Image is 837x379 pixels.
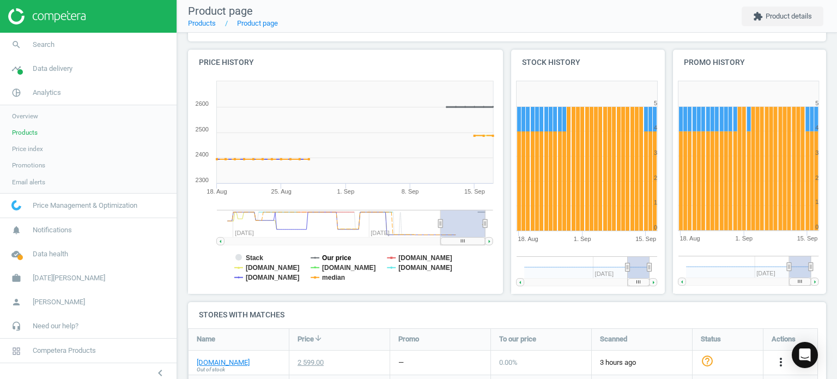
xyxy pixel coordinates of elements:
[815,149,818,156] text: 3
[654,199,657,206] text: 1
[322,274,345,281] tspan: median
[6,82,27,103] i: pie_chart_outlined
[197,366,225,374] span: Out of stock
[600,334,627,344] span: Scanned
[499,358,518,366] span: 0.00 %
[774,356,787,370] button: more_vert
[365,19,372,34] span: 1
[815,175,818,181] text: 2
[12,178,45,187] span: Email alerts
[772,334,796,344] span: Actions
[635,236,656,242] tspan: 15. Sep
[6,58,27,79] i: timeline
[673,50,827,75] h4: Promo history
[188,4,253,17] span: Product page
[33,225,72,235] span: Notifications
[815,124,818,131] text: 4
[33,201,137,210] span: Price Management & Optimization
[654,100,657,106] text: 5
[464,188,485,195] tspan: 15. Sep
[322,264,376,272] tspan: [DOMAIN_NAME]
[207,188,227,195] tspan: 18. Aug
[574,236,591,242] tspan: 1. Sep
[33,297,85,307] span: [PERSON_NAME]
[402,188,419,195] tspan: 8. Sep
[499,334,536,344] span: To our price
[33,249,68,259] span: Data health
[259,19,294,34] span: +4.3 %
[33,321,78,331] span: Need our help?
[6,268,27,288] i: work
[33,64,72,74] span: Data delivery
[188,19,216,27] a: Products
[322,254,351,262] tspan: Our price
[246,264,300,272] tspan: [DOMAIN_NAME]
[246,274,300,281] tspan: [DOMAIN_NAME]
[314,334,323,342] i: arrow_downward
[6,316,27,336] i: headset_mic
[12,145,43,153] span: Price index
[398,334,419,344] span: Promo
[337,188,355,195] tspan: 1. Sep
[654,124,657,131] text: 4
[197,358,250,368] a: [DOMAIN_NAME]
[399,254,453,262] tspan: [DOMAIN_NAME]
[33,346,96,356] span: Competera Products
[33,273,105,283] span: [DATE][PERSON_NAME]
[654,175,657,181] text: 2
[654,224,657,231] text: 0
[815,224,818,231] text: 0
[305,19,354,34] span: 2 487.00
[188,50,503,75] h4: Price history
[701,354,714,368] i: help_outline
[11,200,21,210] img: wGWNvw8QSZomAAAAABJRU5ErkJggg==
[197,334,215,344] span: Name
[398,358,404,368] div: —
[6,292,27,312] i: person
[600,358,684,368] span: 3 hours ago
[33,40,54,50] span: Search
[196,177,209,183] text: 2300
[701,334,721,344] span: Status
[735,236,753,242] tspan: 1. Sep
[6,34,27,55] i: search
[774,356,787,369] i: more_vert
[680,236,700,242] tspan: 18. Aug
[237,19,278,27] a: Product page
[12,112,38,121] span: Overview
[188,302,826,328] h4: Stores with matches
[199,19,248,34] span: 2 599.00
[511,50,665,75] h4: Stock history
[815,100,818,106] text: 5
[33,88,61,98] span: Analytics
[742,7,823,26] button: extensionProduct details
[518,236,538,242] tspan: 18. Aug
[196,126,209,133] text: 2500
[12,128,38,137] span: Products
[399,264,453,272] tspan: [DOMAIN_NAME]
[797,236,818,242] tspan: 15. Sep
[196,100,209,107] text: 2600
[246,254,263,262] tspan: Stack
[298,358,324,368] div: 2 599.00
[271,188,292,195] tspan: 25. Aug
[792,342,818,368] div: Open Intercom Messenger
[196,151,209,158] text: 2400
[815,199,818,206] text: 1
[8,8,86,25] img: ajHJNr6hYgQAAAAASUVORK5CYII=
[12,161,45,170] span: Promotions
[654,149,657,156] text: 3
[298,334,314,344] span: Price
[753,11,763,21] i: extension
[6,244,27,264] i: cloud_done
[6,220,27,240] i: notifications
